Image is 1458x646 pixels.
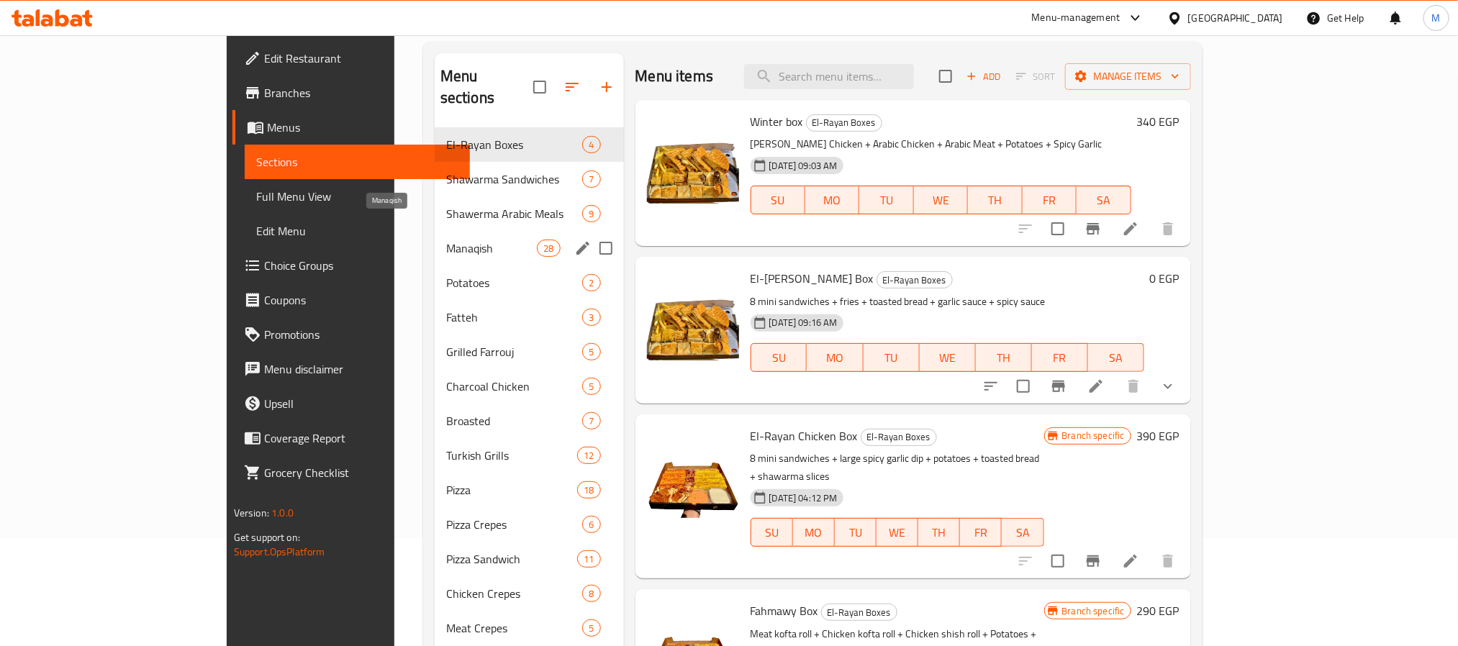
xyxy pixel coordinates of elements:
[861,429,937,446] div: El-Rayan Boxes
[582,309,600,326] div: items
[1056,429,1131,442] span: Branch specific
[1076,544,1110,578] button: Branch-specific-item
[232,421,470,455] a: Coverage Report
[582,516,600,533] div: items
[583,414,599,428] span: 7
[435,265,624,300] div: Potatoes2
[1023,186,1077,214] button: FR
[264,50,458,67] span: Edit Restaurant
[446,585,583,602] span: Chicken Crepes
[764,491,843,505] span: [DATE] 04:12 PM
[1043,546,1073,576] span: Select to update
[435,335,624,369] div: Grilled Farrouj5
[805,186,859,214] button: MO
[446,205,583,222] span: Shawerma Arabic Meals
[976,343,1032,372] button: TH
[647,426,739,518] img: El-Rayan Chicken Box
[764,159,843,173] span: [DATE] 09:03 AM
[232,317,470,352] a: Promotions
[751,518,793,547] button: SU
[583,173,599,186] span: 7
[1008,522,1038,543] span: SA
[751,600,818,622] span: Fahmawy Box
[1151,369,1185,404] button: show more
[1007,65,1065,88] span: Select section first
[267,119,458,136] span: Menus
[757,347,802,368] span: SU
[578,552,599,566] span: 11
[232,352,470,386] a: Menu disclaimer
[446,619,583,637] div: Meat Crepes
[582,343,600,360] div: items
[1082,190,1125,211] span: SA
[446,447,577,464] div: Turkish Grills
[1122,220,1139,237] a: Edit menu item
[1116,369,1151,404] button: delete
[807,343,863,372] button: MO
[920,190,962,211] span: WE
[764,316,843,329] span: [DATE] 09:16 AM
[751,268,874,289] span: El-[PERSON_NAME] Box
[435,507,624,542] div: Pizza Crepes6
[964,68,1003,85] span: Add
[446,309,583,326] div: Fatteh
[1137,426,1179,446] h6: 390 EGP
[1076,211,1110,246] button: Branch-specific-item
[1150,268,1179,288] h6: 0 EGP
[751,450,1044,486] p: 8 mini sandwiches + large spicy garlic dip + potatoes + toasted bread + shawarma slices
[264,360,458,378] span: Menu disclaimer
[446,516,583,533] span: Pizza Crepes
[1159,378,1177,395] svg: Show Choices
[583,380,599,393] span: 5
[751,425,858,447] span: El-Rayan Chicken Box
[583,518,599,532] span: 6
[264,84,458,101] span: Branches
[751,343,807,372] button: SU
[799,522,829,543] span: MO
[812,347,857,368] span: MO
[877,271,953,288] div: El-Rayan Boxes
[446,170,583,188] span: Shawarma Sandwiches
[232,76,470,110] a: Branches
[264,429,458,447] span: Coverage Report
[1028,190,1071,211] span: FR
[751,111,803,132] span: Winter box
[572,237,594,259] button: edit
[1432,10,1441,26] span: M
[925,347,970,368] span: WE
[245,214,470,248] a: Edit Menu
[272,504,294,522] span: 1.0.0
[841,522,871,543] span: TU
[807,114,882,131] span: El-Rayan Boxes
[264,395,458,412] span: Upsell
[835,518,877,547] button: TU
[1032,9,1120,27] div: Menu-management
[446,378,583,395] div: Charcoal Chicken
[435,369,624,404] div: Charcoal Chicken5
[1151,544,1185,578] button: delete
[793,518,835,547] button: MO
[577,447,600,464] div: items
[435,611,624,645] div: Meat Crepes5
[757,190,800,211] span: SU
[577,550,600,568] div: items
[864,343,920,372] button: TU
[232,41,470,76] a: Edit Restaurant
[264,326,458,343] span: Promotions
[256,188,458,205] span: Full Menu View
[538,242,559,255] span: 28
[757,522,787,543] span: SU
[446,412,583,429] span: Broasted
[961,65,1007,88] span: Add item
[822,604,897,621] span: El-Rayan Boxes
[583,587,599,601] span: 8
[865,190,907,211] span: TU
[1032,343,1088,372] button: FR
[435,542,624,576] div: Pizza Sandwich11
[974,369,1008,404] button: sort-choices
[245,145,470,179] a: Sections
[1077,68,1179,86] span: Manage items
